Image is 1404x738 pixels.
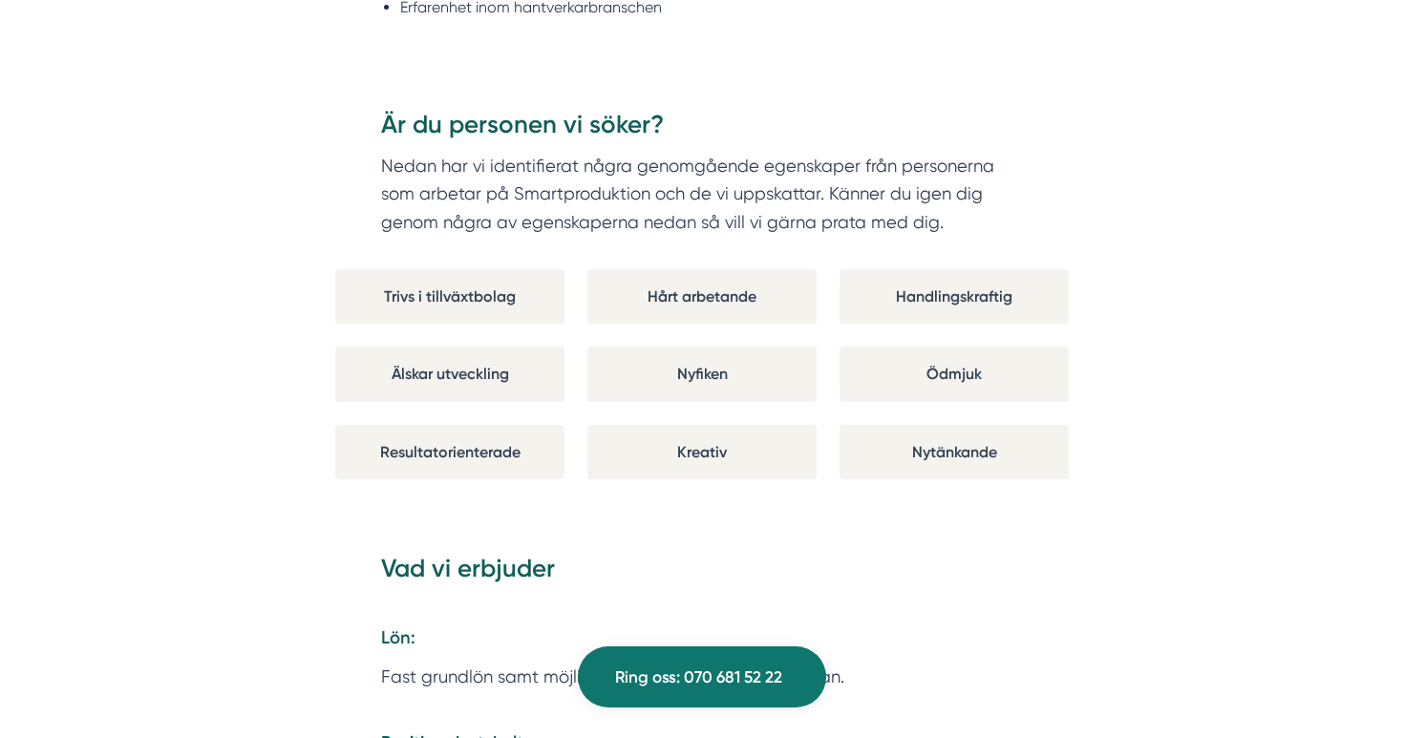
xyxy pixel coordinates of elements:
p: Nedan har vi identifierat några genomgående egenskaper från personerna som arbetar på Smartproduk... [381,152,1023,237]
span: Ring oss: 070 681 52 22 [615,664,782,690]
div: Handlingskraftig [840,269,1069,324]
h3: Vad vi erbjuder [381,552,1023,596]
div: Kreativ [587,425,817,479]
p: Fast grundlön samt möjlighet till provision. Se mer nedan. [381,663,1023,691]
div: Hårt arbetande [587,269,817,324]
strong: Lön: [381,627,415,648]
div: Nytänkande [840,425,1069,479]
h3: Är du personen vi söker? [381,108,1023,152]
div: Älskar utveckling [335,347,564,401]
div: Ödmjuk [840,347,1069,401]
div: Trivs i tillväxtbolag [335,269,564,324]
a: Ring oss: 070 681 52 22 [578,646,826,707]
div: Resultatorienterade [335,425,564,479]
div: Nyfiken [587,347,817,401]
